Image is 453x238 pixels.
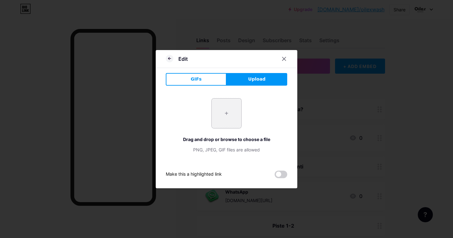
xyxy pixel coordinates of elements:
[191,76,202,82] span: GIFs
[226,73,287,86] button: Upload
[248,76,266,82] span: Upload
[166,73,226,86] button: GIFs
[166,136,287,143] div: Drag and drop or browse to choose a file
[166,146,287,153] div: PNG, JPEG, GIF files are allowed
[166,171,222,178] div: Make this a highlighted link
[178,55,188,63] div: Edit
